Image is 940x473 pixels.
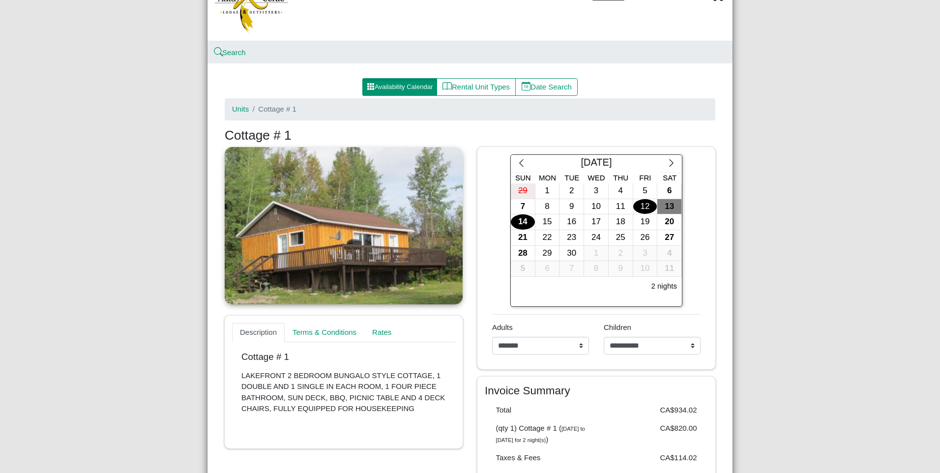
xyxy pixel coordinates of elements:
button: 9 [609,261,633,277]
a: searchSearch [215,48,246,57]
div: 28 [511,246,535,261]
button: 2 [609,246,633,262]
button: 13 [657,199,682,215]
button: 7 [511,199,535,215]
div: 18 [609,214,633,230]
div: 5 [633,183,657,199]
div: 24 [584,230,608,245]
svg: chevron left [517,158,526,168]
span: Sun [515,174,531,182]
div: 11 [657,261,681,276]
p: LAKEFRONT 2 BEDROOM BUNGALO STYLE COTTAGE, 1 DOUBLE AND 1 SINGLE IN EACH ROOM, 1 FOUR PIECE BATHR... [241,370,446,414]
div: 13 [657,199,681,214]
svg: book [442,82,452,91]
button: 5 [633,183,658,199]
h3: Cottage # 1 [225,128,715,144]
button: 22 [535,230,560,246]
div: 19 [633,214,657,230]
div: 6 [657,183,681,199]
div: 9 [609,261,633,276]
a: Units [232,105,249,113]
div: 7 [559,261,584,276]
div: 2 [609,246,633,261]
button: 26 [633,230,658,246]
div: 8 [535,199,559,214]
div: Total [489,405,597,416]
div: 3 [633,246,657,261]
div: 6 [535,261,559,276]
div: 26 [633,230,657,245]
button: 6 [657,183,682,199]
button: 16 [559,214,584,230]
button: 7 [559,261,584,277]
h6: 2 nights [651,282,677,291]
button: 25 [609,230,633,246]
button: 14 [511,214,535,230]
div: 23 [559,230,584,245]
button: 11 [609,199,633,215]
button: 27 [657,230,682,246]
button: 29 [535,246,560,262]
a: Description [232,323,285,343]
button: 20 [657,214,682,230]
span: Wed [588,174,605,182]
button: 4 [609,183,633,199]
button: 2 [559,183,584,199]
div: CA$114.02 [596,452,705,464]
div: 9 [559,199,584,214]
button: 30 [559,246,584,262]
div: 17 [584,214,608,230]
button: 5 [511,261,535,277]
div: 27 [657,230,681,245]
div: 30 [559,246,584,261]
svg: calendar date [522,82,531,91]
div: CA$820.00 [596,423,705,445]
div: 7 [511,199,535,214]
div: 5 [511,261,535,276]
div: 21 [511,230,535,245]
a: Rates [364,323,399,343]
div: 25 [609,230,633,245]
button: 9 [559,199,584,215]
span: Children [604,323,631,331]
span: Tue [564,174,579,182]
button: 12 [633,199,658,215]
button: 3 [584,183,609,199]
div: 29 [535,246,559,261]
div: 8 [584,261,608,276]
div: 15 [535,214,559,230]
button: grid3x3 gap fillAvailability Calendar [362,78,437,96]
button: 8 [584,261,609,277]
button: 24 [584,230,609,246]
span: Fri [639,174,651,182]
button: 11 [657,261,682,277]
button: 17 [584,214,609,230]
button: bookRental Unit Types [437,78,516,96]
div: 22 [535,230,559,245]
div: Taxes & Fees [489,452,597,464]
h4: Invoice Summary [485,384,708,397]
span: Thu [613,174,628,182]
button: 8 [535,199,560,215]
button: 1 [535,183,560,199]
div: 10 [584,199,608,214]
p: Cottage # 1 [241,352,446,363]
button: calendar dateDate Search [515,78,578,96]
button: 4 [657,246,682,262]
button: 19 [633,214,658,230]
button: 23 [559,230,584,246]
button: 10 [584,199,609,215]
div: 20 [657,214,681,230]
a: Terms & Conditions [285,323,364,343]
svg: chevron right [667,158,676,168]
span: Sat [663,174,676,182]
button: 29 [511,183,535,199]
button: 28 [511,246,535,262]
i: [DATE] to [DATE] for 2 night(s) [496,426,585,443]
div: 4 [657,246,681,261]
span: Mon [539,174,556,182]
